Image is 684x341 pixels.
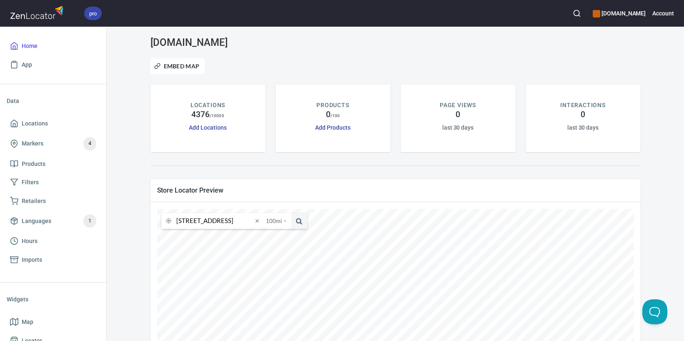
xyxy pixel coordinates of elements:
[22,159,45,169] span: Products
[7,289,100,309] li: Widgets
[7,173,100,192] a: Filters
[210,113,224,119] p: / 10000
[316,101,349,110] p: PRODUCTS
[150,37,307,48] h3: [DOMAIN_NAME]
[156,61,200,71] span: Embed Map
[7,210,100,232] a: Languages1
[7,313,100,331] a: Map
[22,236,38,246] span: Hours
[652,9,674,18] h6: Account
[652,4,674,23] button: Account
[22,60,32,70] span: App
[440,101,476,110] p: PAGE VIEWS
[7,232,100,251] a: Hours
[593,9,646,18] h6: [DOMAIN_NAME]
[191,110,210,120] h4: 4376
[7,55,100,74] a: App
[642,299,667,324] iframe: Help Scout Beacon - Open
[7,192,100,211] a: Retailers
[560,101,606,110] p: INTERACTIONS
[7,133,100,155] a: Markers4
[22,41,38,51] span: Home
[7,155,100,173] a: Products
[7,114,100,133] a: Locations
[190,101,225,110] p: LOCATIONS
[150,58,205,74] button: Embed Map
[581,110,585,120] h4: 0
[326,110,331,120] h4: 0
[7,37,100,55] a: Home
[22,118,48,129] span: Locations
[315,124,350,131] a: Add Products
[22,255,42,265] span: Imports
[84,7,102,20] div: pro
[10,3,66,21] img: zenlocator
[567,123,599,132] h6: last 30 days
[568,4,586,23] button: Search
[331,113,340,119] p: / 100
[83,139,96,148] span: 4
[83,216,96,226] span: 1
[22,216,51,226] span: Languages
[593,4,646,23] div: Manage your apps
[456,110,460,120] h4: 0
[442,123,474,132] h6: last 30 days
[84,9,102,18] span: pro
[22,196,46,206] span: Retailers
[593,10,600,18] button: color-CE600E
[157,186,634,195] span: Store Locator Preview
[22,138,43,149] span: Markers
[7,91,100,111] li: Data
[7,251,100,269] a: Imports
[176,213,253,229] input: search
[22,177,39,188] span: Filters
[189,124,226,131] a: Add Locations
[22,317,33,327] span: Map
[266,213,282,229] span: 100 mi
